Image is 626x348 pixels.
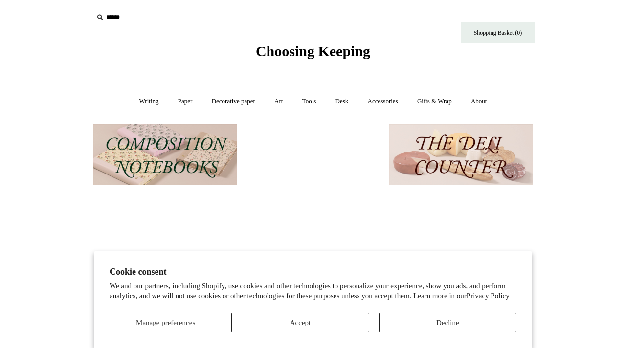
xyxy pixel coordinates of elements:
a: Gifts & Wrap [408,88,461,114]
span: Choosing Keeping [256,43,370,59]
a: Art [266,88,291,114]
a: Decorative paper [203,88,264,114]
a: Privacy Policy [467,292,510,300]
a: About [462,88,496,114]
a: Choosing Keeping [256,51,370,58]
span: Manage preferences [136,319,195,326]
button: Accept [231,313,369,332]
button: Manage preferences [110,313,222,332]
a: Desk [327,88,358,114]
img: 202302 Composition ledgers.jpg__PID:69722ee6-fa44-49dd-a067-31375e5d54ec [93,124,237,185]
p: We and our partners, including Shopify, use cookies and other technologies to personalize your ex... [110,282,516,301]
a: Paper [169,88,201,114]
h2: Cookie consent [110,267,516,277]
img: New.jpg__PID:f73bdf93-380a-4a35-bcfe-7823039498e1 [241,124,384,185]
img: The Deli Counter [389,124,533,185]
a: Accessories [359,88,407,114]
button: Decline [379,313,516,332]
a: Writing [131,88,168,114]
a: Tools [293,88,325,114]
a: Shopping Basket (0) [461,22,535,43]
